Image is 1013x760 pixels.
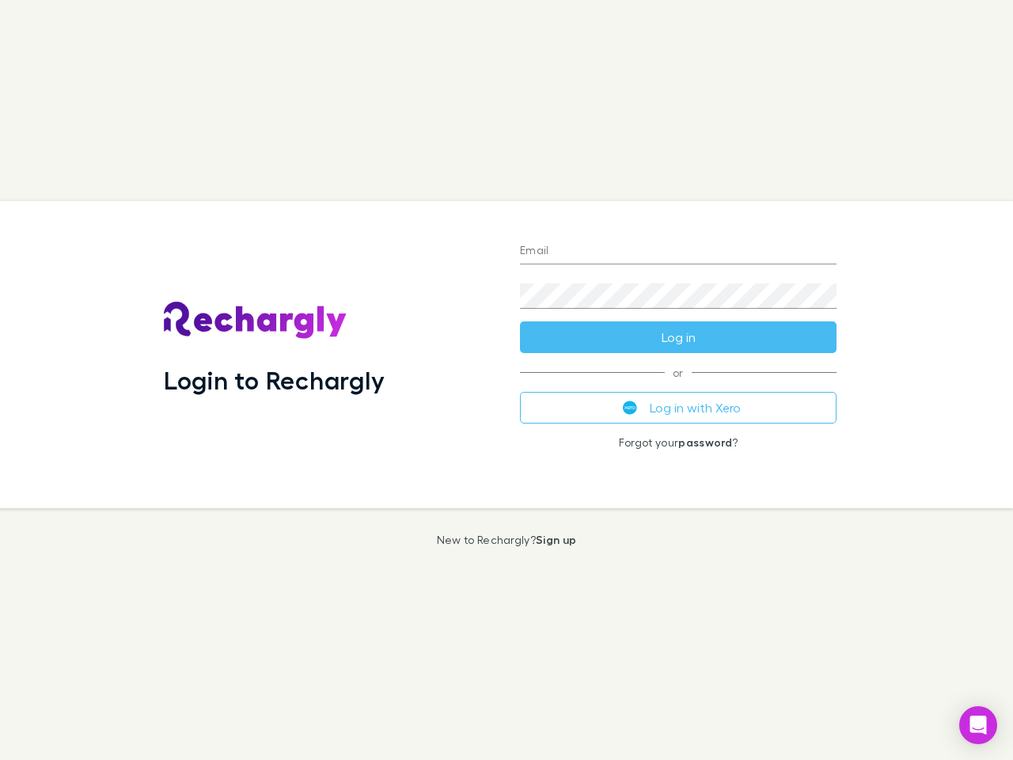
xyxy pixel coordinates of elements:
div: Open Intercom Messenger [959,706,997,744]
p: Forgot your ? [520,436,837,449]
a: Sign up [536,533,576,546]
a: password [678,435,732,449]
img: Xero's logo [623,401,637,415]
span: or [520,372,837,373]
p: New to Rechargly? [437,534,577,546]
img: Rechargly's Logo [164,302,347,340]
h1: Login to Rechargly [164,365,385,395]
button: Log in with Xero [520,392,837,424]
button: Log in [520,321,837,353]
